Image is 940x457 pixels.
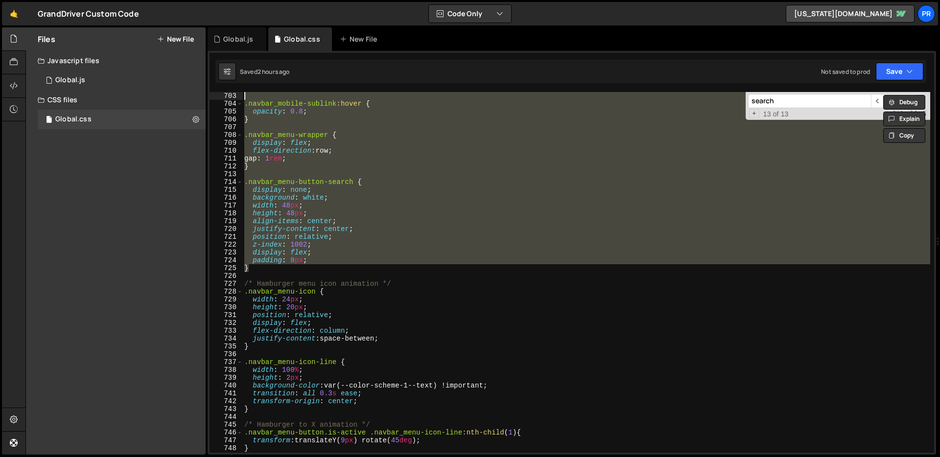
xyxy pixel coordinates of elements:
[210,217,243,225] div: 719
[210,241,243,249] div: 722
[210,303,243,311] div: 730
[55,115,92,124] div: Global.css
[157,35,194,43] button: New File
[876,63,923,80] button: Save
[871,94,885,108] span: ​
[38,8,139,20] div: GrandDriver Custom Code
[883,112,925,126] button: Explain
[26,51,206,70] div: Javascript files
[210,170,243,178] div: 713
[210,264,243,272] div: 725
[429,5,511,23] button: Code Only
[749,109,759,118] span: Toggle Replace mode
[210,131,243,139] div: 708
[38,70,206,90] div: 16776/45855.js
[26,90,206,110] div: CSS files
[210,249,243,256] div: 723
[210,202,243,209] div: 717
[210,209,243,217] div: 718
[748,94,871,108] input: Search for
[38,34,55,45] h2: Files
[210,115,243,123] div: 706
[210,358,243,366] div: 737
[210,194,243,202] div: 716
[210,311,243,319] div: 731
[210,162,243,170] div: 712
[210,139,243,147] div: 709
[759,110,793,118] span: 13 of 13
[210,405,243,413] div: 743
[55,76,85,85] div: Global.js
[210,343,243,350] div: 735
[210,413,243,421] div: 744
[210,147,243,155] div: 710
[210,100,243,108] div: 704
[210,335,243,343] div: 734
[210,256,243,264] div: 724
[210,421,243,429] div: 745
[210,319,243,327] div: 732
[210,366,243,374] div: 738
[210,186,243,194] div: 715
[210,92,243,100] div: 703
[917,5,935,23] a: PR
[210,108,243,115] div: 705
[210,155,243,162] div: 711
[883,95,925,110] button: Debug
[210,327,243,335] div: 733
[210,280,243,288] div: 727
[786,5,915,23] a: [US_STATE][DOMAIN_NAME]
[210,178,243,186] div: 714
[821,68,870,76] div: Not saved to prod
[240,68,290,76] div: Saved
[210,429,243,436] div: 746
[223,34,253,44] div: Global.js
[258,68,290,76] div: 2 hours ago
[210,374,243,382] div: 739
[883,128,925,143] button: Copy
[210,389,243,397] div: 741
[284,34,320,44] div: Global.css
[210,225,243,233] div: 720
[210,123,243,131] div: 707
[2,2,26,25] a: 🤙
[210,272,243,280] div: 726
[210,382,243,389] div: 740
[210,436,243,444] div: 747
[340,34,381,44] div: New File
[210,288,243,296] div: 728
[210,296,243,303] div: 729
[210,233,243,241] div: 721
[210,350,243,358] div: 736
[38,110,206,129] div: 16776/45854.css
[210,397,243,405] div: 742
[210,444,243,452] div: 748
